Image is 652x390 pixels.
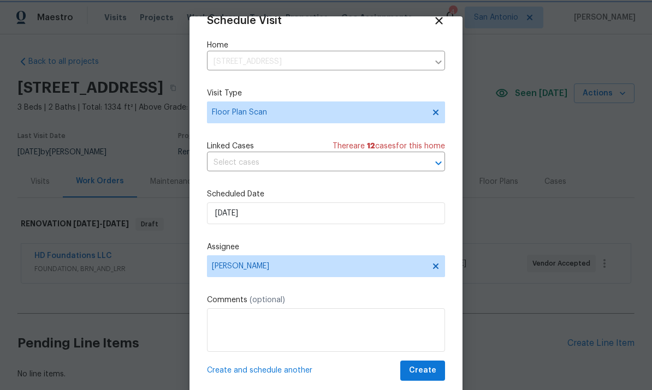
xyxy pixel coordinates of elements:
span: 12 [367,142,375,150]
label: Visit Type [207,88,445,99]
span: There are case s for this home [333,141,445,152]
label: Home [207,40,445,51]
input: Enter in an address [207,53,429,70]
span: Schedule Visit [207,15,282,26]
span: [PERSON_NAME] [212,262,426,271]
span: Floor Plan Scan [212,107,424,118]
button: Create [400,361,445,381]
span: Close [433,15,445,27]
button: Open [431,155,446,171]
span: Create and schedule another [207,365,312,376]
label: Comments [207,295,445,305]
span: (optional) [250,296,285,304]
label: Scheduled Date [207,189,445,200]
span: Linked Cases [207,141,254,152]
input: Select cases [207,154,414,171]
input: M/D/YYYY [207,202,445,224]
span: Create [409,364,436,377]
label: Assignee [207,242,445,253]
